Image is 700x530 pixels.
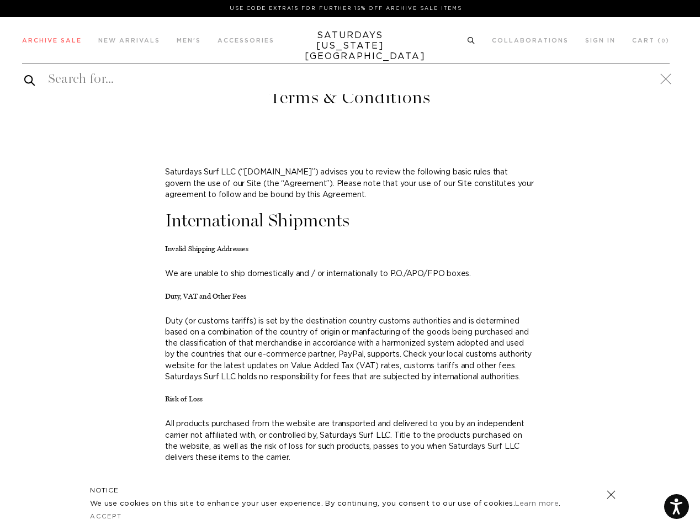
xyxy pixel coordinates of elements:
h4: Duty, VAT and Other Fees [165,291,535,302]
h5: NOTICE [90,485,610,495]
small: 0 [661,39,666,44]
a: Cart (0) [632,38,670,44]
h4: Risk of Loss [165,394,535,405]
h1: Terms & Conditions [8,88,692,107]
p: We use cookies on this site to enhance your user experience. By continuing, you consent to our us... [90,499,571,510]
p: Duty (or customs tariffs) is set by the destination country customs authorities and is determined... [165,316,535,383]
a: Men's [177,38,201,44]
p: Saturdays Surf LLC (“[DOMAIN_NAME]”) advises you to review the following basic rules that govern ... [165,167,535,200]
h4: Invalid Shipping Addresses [165,243,535,255]
a: Accessories [218,38,274,44]
a: Sign In [585,38,616,44]
a: New Arrivals [98,38,160,44]
p: All products purchased from the website are transported and delivered to you by an independent ca... [165,418,535,463]
p: Use Code EXTRA15 for Further 15% Off Archive Sale Items [26,4,665,13]
input: Search for... [22,70,670,88]
a: Learn more [515,500,559,507]
h4: International Returns [165,475,535,486]
a: Accept [90,513,122,520]
a: Archive Sale [22,38,82,44]
p: We are unable to ship domestically and / or internationally to P.O./APO/FPO boxes. [165,268,535,279]
a: SATURDAYS[US_STATE][GEOGRAPHIC_DATA] [305,30,396,62]
a: Collaborations [492,38,569,44]
h1: International Shipments [165,211,535,230]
